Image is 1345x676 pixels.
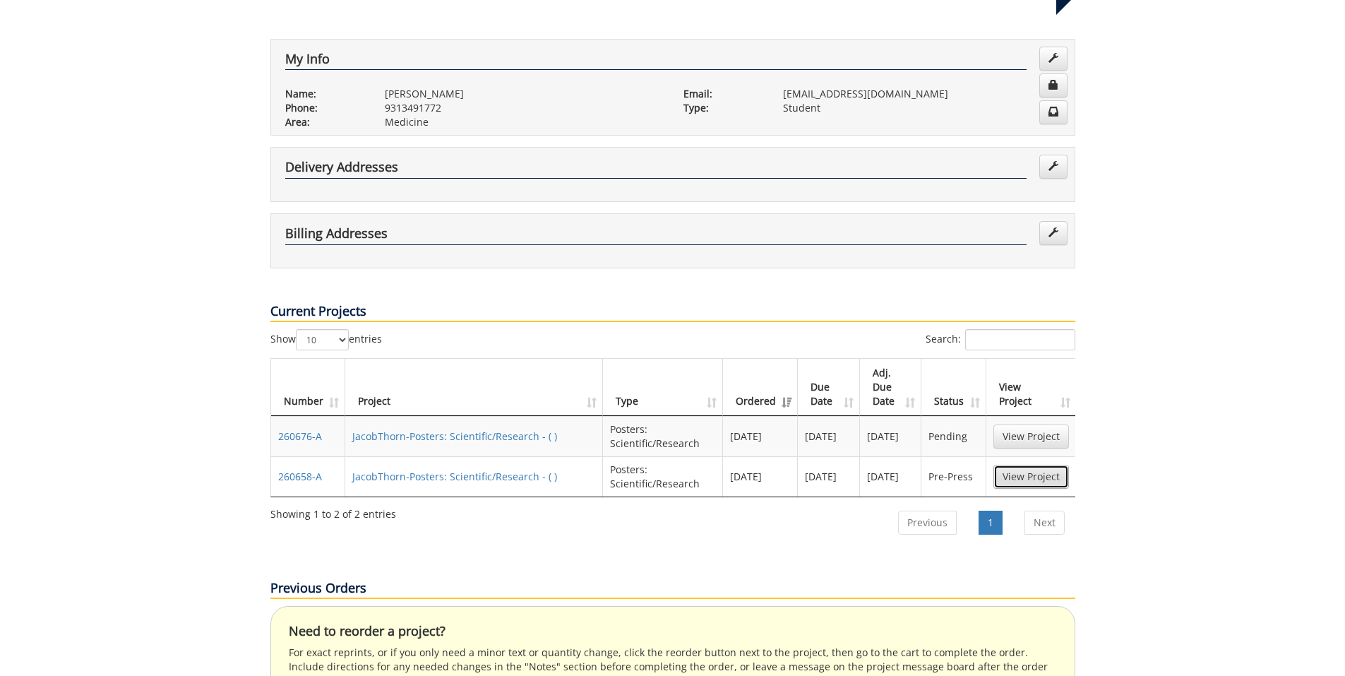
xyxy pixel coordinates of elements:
[1039,221,1068,245] a: Edit Addresses
[285,227,1027,245] h4: Billing Addresses
[993,425,1069,449] a: View Project
[921,456,986,497] td: Pre-Press
[1039,47,1068,71] a: Edit Info
[993,465,1069,489] a: View Project
[270,579,1075,599] p: Previous Orders
[385,115,662,129] p: Medicine
[1039,73,1068,97] a: Change Password
[352,470,557,483] a: JacobThorn-Posters: Scientific/Research - ( )
[723,359,798,416] th: Ordered: activate to sort column ascending
[723,456,798,497] td: [DATE]
[603,456,723,497] td: Posters: Scientific/Research
[921,416,986,456] td: Pending
[860,456,922,497] td: [DATE]
[270,329,382,350] label: Show entries
[278,429,322,443] a: 260676-A
[278,470,322,483] a: 260658-A
[270,302,1075,322] p: Current Projects
[1039,100,1068,124] a: Change Communication Preferences
[898,511,957,535] a: Previous
[285,87,364,101] p: Name:
[798,456,860,497] td: [DATE]
[345,359,604,416] th: Project: activate to sort column ascending
[860,416,922,456] td: [DATE]
[285,160,1027,179] h4: Delivery Addresses
[603,416,723,456] td: Posters: Scientific/Research
[285,115,364,129] p: Area:
[385,101,662,115] p: 9313491772
[979,511,1003,535] a: 1
[271,359,345,416] th: Number: activate to sort column ascending
[285,52,1027,71] h4: My Info
[723,416,798,456] td: [DATE]
[986,359,1076,416] th: View Project: activate to sort column ascending
[921,359,986,416] th: Status: activate to sort column ascending
[385,87,662,101] p: [PERSON_NAME]
[1024,511,1065,535] a: Next
[296,329,349,350] select: Showentries
[783,101,1060,115] p: Student
[683,87,762,101] p: Email:
[783,87,1060,101] p: [EMAIL_ADDRESS][DOMAIN_NAME]
[965,329,1075,350] input: Search:
[289,624,1057,639] h4: Need to reorder a project?
[798,359,860,416] th: Due Date: activate to sort column ascending
[798,416,860,456] td: [DATE]
[926,329,1075,350] label: Search:
[352,429,557,443] a: JacobThorn-Posters: Scientific/Research - ( )
[285,101,364,115] p: Phone:
[860,359,922,416] th: Adj. Due Date: activate to sort column ascending
[683,101,762,115] p: Type:
[603,359,723,416] th: Type: activate to sort column ascending
[1039,155,1068,179] a: Edit Addresses
[270,502,396,521] div: Showing 1 to 2 of 2 entries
